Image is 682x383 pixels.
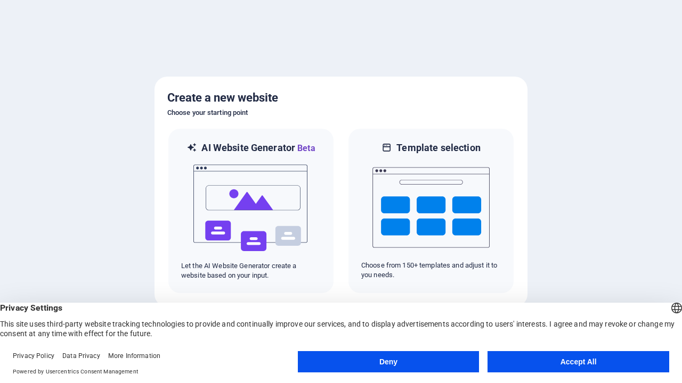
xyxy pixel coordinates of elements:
[295,143,315,153] span: Beta
[167,89,515,106] h5: Create a new website
[361,261,501,280] p: Choose from 150+ templates and adjust it to you needs.
[201,141,315,155] h6: AI Website Generator
[181,261,321,280] p: Let the AI Website Generator create a website based on your input.
[347,128,515,294] div: Template selectionChoose from 150+ templates and adjust it to you needs.
[167,106,515,119] h6: Choose your starting point
[192,155,310,261] img: ai
[167,128,335,294] div: AI Website GeneratorBetaaiLet the AI Website Generator create a website based on your input.
[396,141,480,154] h6: Template selection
